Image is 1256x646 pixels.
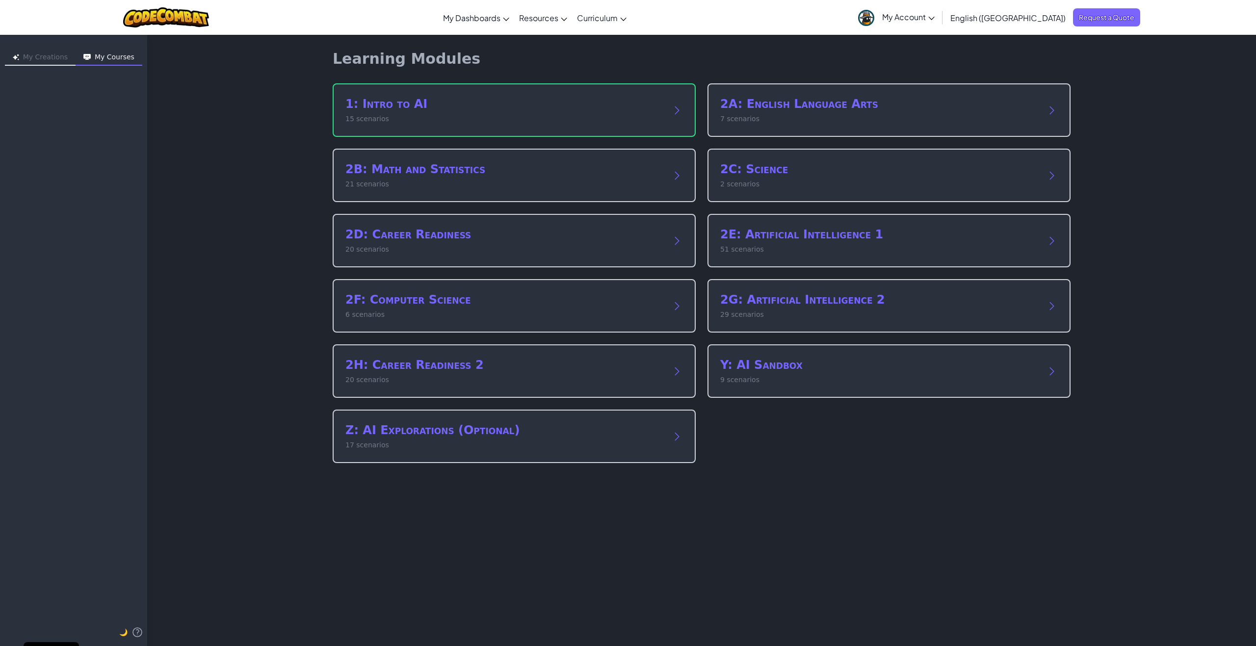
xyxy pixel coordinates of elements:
p: 15 scenarios [345,114,663,124]
a: Curriculum [572,4,631,31]
h2: Z: AI Explorations (Optional) [345,422,663,438]
p: 20 scenarios [345,375,663,385]
span: Curriculum [577,13,618,23]
p: 51 scenarios [720,244,1038,255]
h2: 2D: Career Readiness [345,227,663,242]
p: 2 scenarios [720,179,1038,189]
a: English ([GEOGRAPHIC_DATA]) [945,4,1071,31]
span: My Dashboards [443,13,500,23]
p: 7 scenarios [720,114,1038,124]
button: My Courses [76,50,142,66]
p: 20 scenarios [345,244,663,255]
img: Icon [83,54,91,60]
a: My Account [853,2,940,33]
h2: 2H: Career Readiness 2 [345,357,663,373]
span: My Account [882,12,935,22]
button: My Creations [5,50,76,66]
img: avatar [858,10,874,26]
h2: 2C: Science [720,161,1038,177]
p: 17 scenarios [345,440,663,450]
h2: 2A: English Language Arts [720,96,1038,112]
p: 29 scenarios [720,310,1038,320]
a: Request a Quote [1073,8,1140,26]
p: 21 scenarios [345,179,663,189]
button: 🌙 [119,626,128,638]
span: 🌙 [119,628,128,636]
h2: Y: AI Sandbox [720,357,1038,373]
p: 6 scenarios [345,310,663,320]
span: Resources [519,13,558,23]
img: Icon [13,54,19,60]
p: 9 scenarios [720,375,1038,385]
span: English ([GEOGRAPHIC_DATA]) [950,13,1066,23]
a: Resources [514,4,572,31]
h2: 2F: Computer Science [345,292,663,308]
h2: 2E: Artificial Intelligence 1 [720,227,1038,242]
h2: 2G: Artificial Intelligence 2 [720,292,1038,308]
a: My Dashboards [438,4,514,31]
h2: 2B: Math and Statistics [345,161,663,177]
img: CodeCombat logo [123,7,209,27]
h1: Learning Modules [333,50,480,68]
h2: 1: Intro to AI [345,96,663,112]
